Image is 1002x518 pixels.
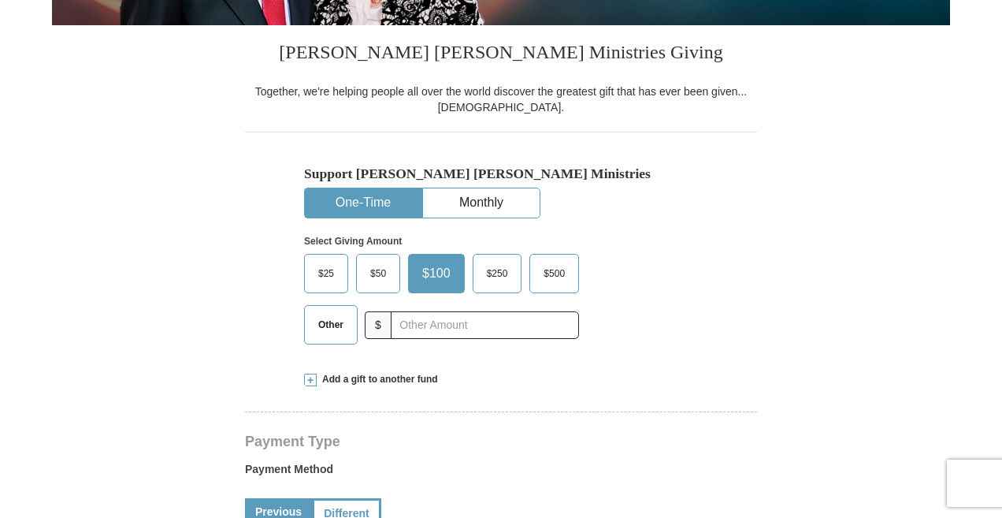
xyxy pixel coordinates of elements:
span: Other [310,313,351,337]
button: Monthly [423,188,540,218]
input: Other Amount [391,311,579,339]
span: $250 [479,262,516,285]
span: $500 [536,262,573,285]
h4: Payment Type [245,435,757,448]
span: $50 [362,262,394,285]
span: $100 [414,262,458,285]
h5: Support [PERSON_NAME] [PERSON_NAME] Ministries [304,166,698,182]
strong: Select Giving Amount [304,236,402,247]
span: Add a gift to another fund [317,373,438,386]
label: Payment Method [245,461,757,485]
div: Together, we're helping people all over the world discover the greatest gift that has ever been g... [245,84,757,115]
span: $25 [310,262,342,285]
h3: [PERSON_NAME] [PERSON_NAME] Ministries Giving [245,25,757,84]
button: One-Time [305,188,421,218]
span: $ [365,311,392,339]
